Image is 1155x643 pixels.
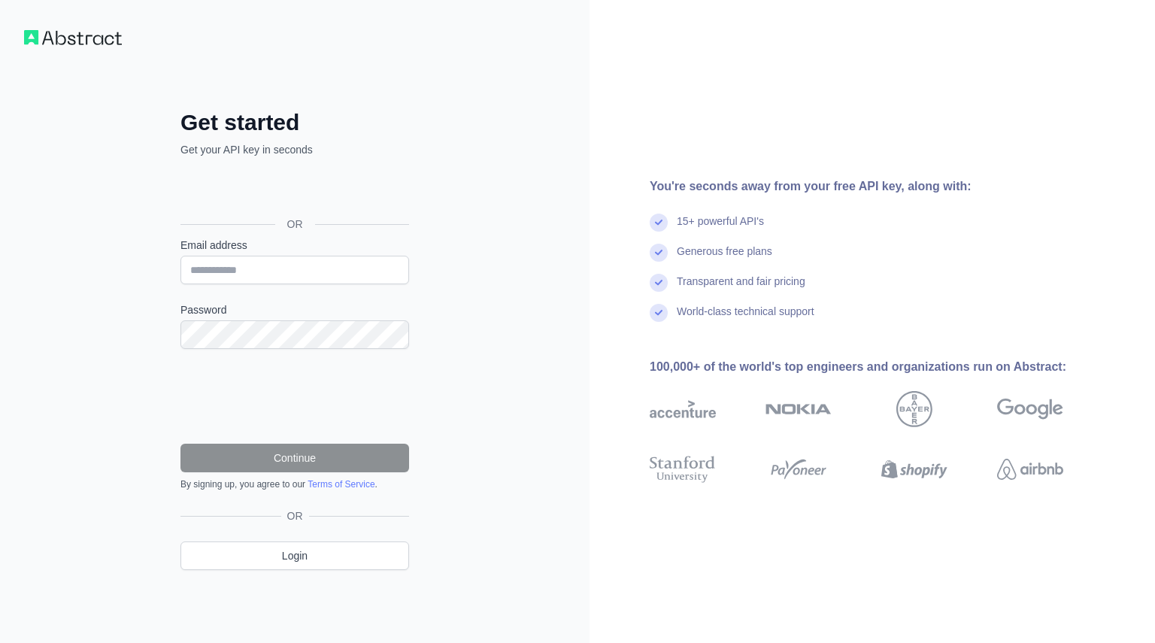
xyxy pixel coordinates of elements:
img: check mark [650,274,668,292]
img: shopify [881,453,947,486]
p: Get your API key in seconds [180,142,409,157]
iframe: Bouton "Se connecter avec Google" [173,174,414,207]
label: Password [180,302,409,317]
div: By signing up, you agree to our . [180,478,409,490]
img: stanford university [650,453,716,486]
img: google [997,391,1063,427]
h2: Get started [180,109,409,136]
div: World-class technical support [677,304,814,334]
label: Email address [180,238,409,253]
img: bayer [896,391,932,427]
div: 100,000+ of the world's top engineers and organizations run on Abstract: [650,358,1111,376]
img: airbnb [997,453,1063,486]
a: Login [180,541,409,570]
button: Continue [180,444,409,472]
img: Workflow [24,30,122,45]
img: nokia [765,391,832,427]
span: OR [281,508,309,523]
div: You're seconds away from your free API key, along with: [650,177,1111,196]
a: Terms of Service [308,479,374,490]
img: check mark [650,244,668,262]
img: check mark [650,304,668,322]
div: 15+ powerful API's [677,214,764,244]
div: Transparent and fair pricing [677,274,805,304]
img: check mark [650,214,668,232]
div: Generous free plans [677,244,772,274]
iframe: reCAPTCHA [180,367,409,426]
img: accenture [650,391,716,427]
span: OR [275,217,315,232]
img: payoneer [765,453,832,486]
